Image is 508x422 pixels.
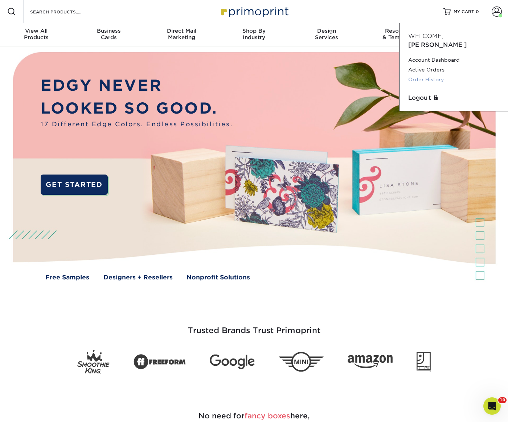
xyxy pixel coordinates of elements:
[417,352,431,372] img: Goodwill
[41,120,233,129] span: 17 Different Edge Colors. Endless Possibilities.
[408,33,443,40] span: Welcome,
[218,4,290,19] img: Primoprint
[408,41,467,48] span: [PERSON_NAME]
[29,7,100,16] input: SEARCH PRODUCTS.....
[363,23,435,46] a: Resources& Templates
[145,28,218,34] span: Direct Mail
[279,352,324,372] img: Mini
[476,9,479,14] span: 0
[73,23,145,46] a: BusinessCards
[454,9,474,15] span: MY CART
[408,94,499,102] a: Logout
[290,23,363,46] a: DesignServices
[363,28,435,34] span: Resources
[187,273,250,282] a: Nonprofit Solutions
[218,23,290,46] a: Shop ByIndustry
[290,28,363,41] div: Services
[348,355,393,369] img: Amazon
[483,397,501,415] iframe: Intercom live chat
[145,28,218,41] div: Marketing
[77,350,110,374] img: Smoothie King
[45,273,89,282] a: Free Samples
[73,28,145,41] div: Cards
[41,175,108,194] a: GET STARTED
[290,28,363,34] span: Design
[218,28,290,41] div: Industry
[134,350,186,373] img: Freeform
[145,23,218,46] a: Direct MailMarketing
[42,308,466,344] h3: Trusted Brands Trust Primoprint
[245,411,290,420] span: fancy boxes
[408,65,499,75] a: Active Orders
[41,74,233,97] p: EDGY NEVER
[41,97,233,120] p: LOOKED SO GOOD.
[73,28,145,34] span: Business
[408,75,499,85] a: Order History
[363,28,435,41] div: & Templates
[498,397,507,403] span: 10
[408,55,499,65] a: Account Dashboard
[210,354,255,369] img: Google
[218,28,290,34] span: Shop By
[103,273,173,282] a: Designers + Resellers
